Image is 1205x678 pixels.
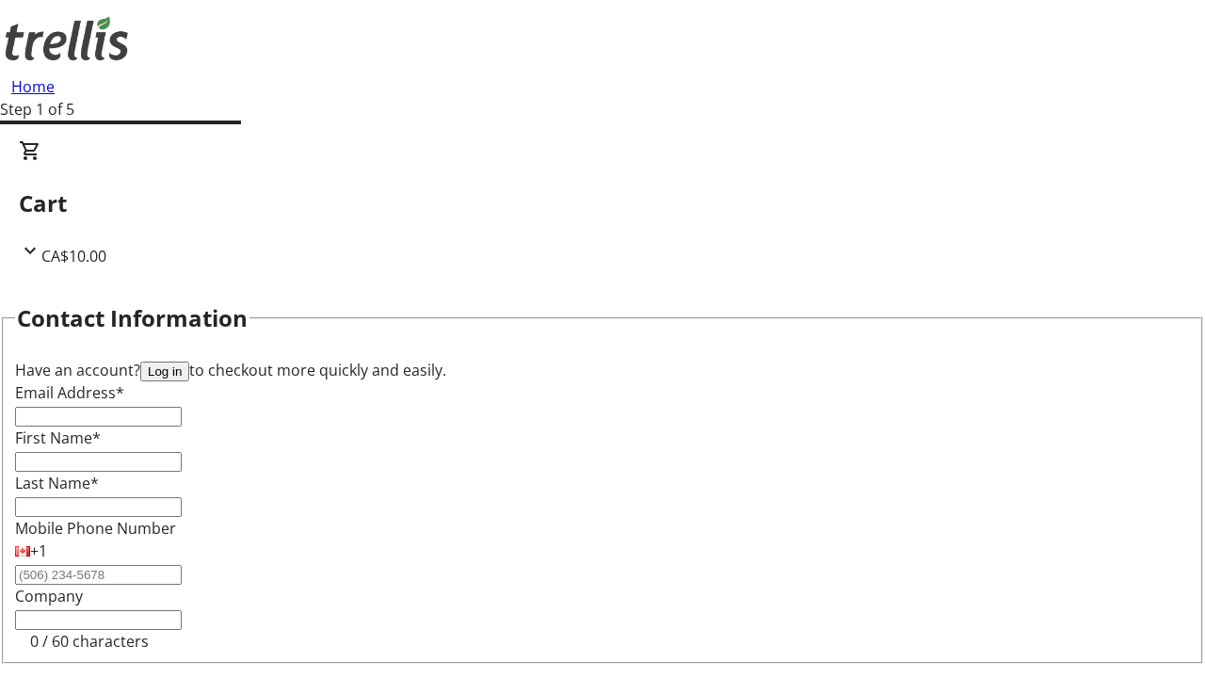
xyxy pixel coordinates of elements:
h2: Contact Information [17,301,248,335]
div: CartCA$10.00 [19,139,1186,267]
label: Mobile Phone Number [15,518,176,539]
button: Log in [140,362,189,381]
label: Email Address* [15,382,124,403]
label: First Name* [15,428,101,448]
input: (506) 234-5678 [15,565,182,585]
span: CA$10.00 [41,246,106,266]
tr-character-limit: 0 / 60 characters [30,631,149,652]
h2: Cart [19,186,1186,220]
label: Company [15,586,83,606]
label: Last Name* [15,473,99,493]
div: Have an account? to checkout more quickly and easily. [15,359,1190,381]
